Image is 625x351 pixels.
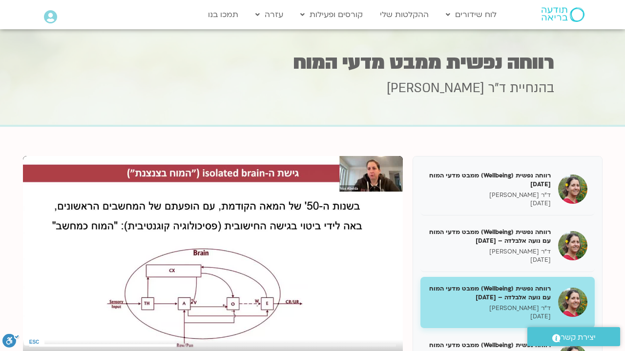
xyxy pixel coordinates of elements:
[558,175,587,204] img: רווחה נפשית (Wellbeing) ממבט מדעי המוח 31/01/25
[428,284,551,302] h5: רווחה נפשית (Wellbeing) ממבט מדעי המוח עם נועה אלבלדה – [DATE]
[428,191,551,199] p: ד"ר [PERSON_NAME]
[428,171,551,189] h5: רווחה נפשית (Wellbeing) ממבט מדעי המוח [DATE]
[250,5,288,24] a: עזרה
[558,231,587,260] img: רווחה נפשית (Wellbeing) ממבט מדעי המוח עם נועה אלבלדה – 07/02/25
[428,256,551,264] p: [DATE]
[561,331,596,344] span: יצירת קשר
[510,79,554,97] span: בהנחיית
[375,5,434,24] a: ההקלטות שלי
[428,304,551,312] p: ד"ר [PERSON_NAME]
[428,199,551,208] p: [DATE]
[295,5,368,24] a: קורסים ופעילות
[428,228,551,245] h5: רווחה נפשית (Wellbeing) ממבט מדעי המוח עם נועה אלבלדה – [DATE]
[558,288,587,317] img: רווחה נפשית (Wellbeing) ממבט מדעי המוח עם נועה אלבלדה – 14/02/25
[428,248,551,256] p: ד"ר [PERSON_NAME]
[203,5,243,24] a: תמכו בנו
[542,7,584,22] img: תודעה בריאה
[71,53,554,72] h1: רווחה נפשית ממבט מדעי המוח
[527,327,620,346] a: יצירת קשר
[428,312,551,321] p: [DATE]
[441,5,501,24] a: לוח שידורים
